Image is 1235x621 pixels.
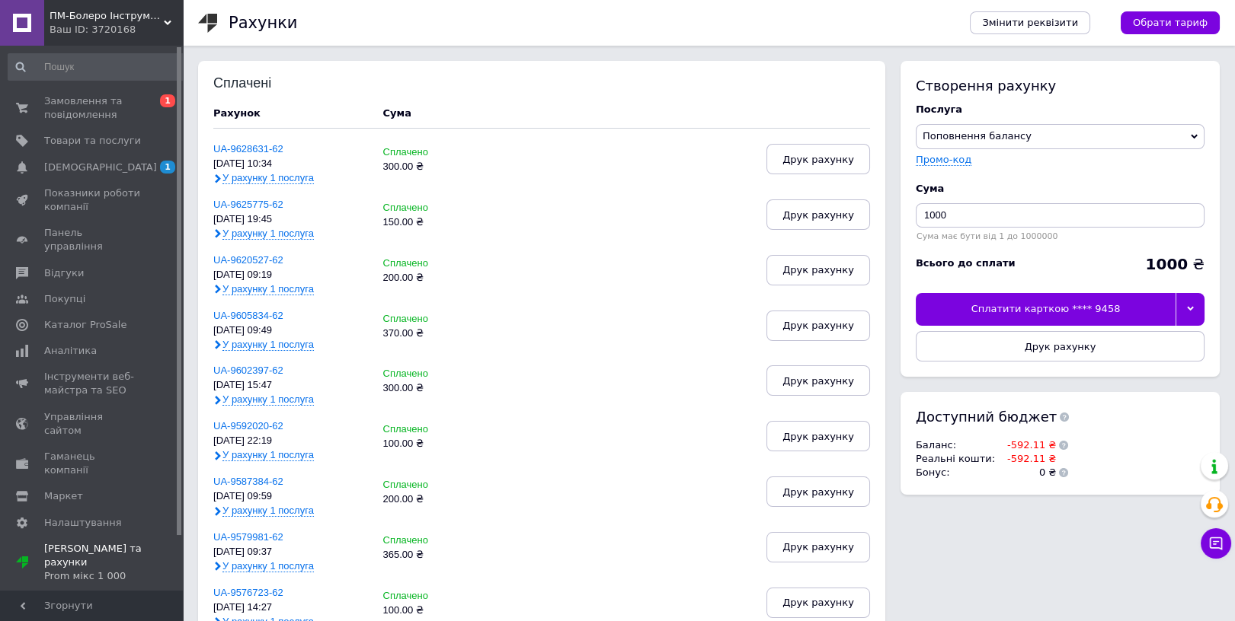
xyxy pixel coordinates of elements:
div: Сплачено [383,147,488,158]
span: У рахунку 1 послуга [222,339,314,351]
button: Друк рахунку [766,199,870,230]
a: UA-9592020-62 [213,420,283,432]
div: Сплачено [383,258,488,269]
span: [PERSON_NAME] та рахунки [44,542,183,584]
div: [DATE] 22:19 [213,435,368,447]
div: [DATE] 19:45 [213,214,368,225]
div: 300.00 ₴ [383,383,488,394]
span: Каталог ProSale [44,318,126,332]
span: У рахунку 1 послуга [222,449,314,461]
a: UA-9587384-62 [213,476,283,487]
span: Друк рахунку [782,486,854,498]
span: Замовлення та повідомлення [44,94,141,122]
span: Поповнення балансу [923,130,1032,142]
span: Змінити реквізити [982,16,1078,30]
span: Маркет [44,489,83,503]
div: Створення рахунку [916,76,1205,95]
td: Баланс : [916,438,999,452]
div: [DATE] 09:49 [213,325,368,336]
div: 300.00 ₴ [383,161,488,173]
button: Чат з покупцем [1201,528,1231,559]
span: Друк рахунку [782,597,854,608]
span: Покупці [44,292,85,306]
div: 100.00 ₴ [383,438,488,450]
div: Послуга [916,103,1205,116]
a: UA-9602397-62 [213,365,283,376]
span: Інструменти веб-майстра та SEO [44,370,141,397]
span: Друк рахунку [782,431,854,442]
td: -592.11 ₴ [999,438,1056,452]
button: Друк рахунку [766,532,870,562]
div: Сплачено [383,368,488,380]
a: Змінити реквізити [970,11,1090,34]
td: Реальні кошти : [916,452,999,466]
span: Товари та послуги [44,134,141,148]
h1: Рахунки [229,14,297,32]
span: У рахунку 1 послуга [222,560,314,572]
div: Всього до сплати [916,256,1016,270]
div: 200.00 ₴ [383,272,488,284]
span: Друк рахунку [782,154,854,165]
div: Сплатити карткою **** 9458 [916,293,1176,325]
div: Cума [383,107,411,120]
div: Сплачено [383,535,488,546]
div: Сума має бути від 1 до 1000000 [916,231,1205,241]
span: Гаманець компанії [44,450,141,477]
div: ₴ [1145,256,1205,272]
div: 370.00 ₴ [383,328,488,339]
div: 200.00 ₴ [383,494,488,505]
span: Друк рахунку [782,375,854,387]
button: Друк рахунку [766,476,870,507]
div: Ваш ID: 3720168 [50,23,183,37]
div: Сплачено [383,479,488,491]
span: Друк рахунку [782,541,854,553]
div: [DATE] 15:47 [213,380,368,391]
a: Обрати тариф [1121,11,1220,34]
div: [DATE] 10:34 [213,158,368,170]
span: Відгуки [44,266,84,280]
a: UA-9620527-62 [213,254,283,266]
div: [DATE] 09:59 [213,491,368,502]
span: Аналітика [44,344,97,358]
span: Управління сайтом [44,410,141,438]
td: 0 ₴ [999,466,1056,479]
span: Панель управління [44,226,141,253]
input: Пошук [8,53,190,81]
span: Друк рахунку [782,209,854,221]
div: [DATE] 14:27 [213,602,368,613]
input: Введіть суму [916,203,1205,228]
span: У рахунку 1 послуга [222,505,314,517]
span: Показники роботи компанії [44,186,141,214]
span: Налаштування [44,516,122,530]
div: Рахунок [213,107,368,120]
span: Друк рахунку [782,320,854,331]
span: У рахунку 1 послуга [222,228,314,240]
span: У рахунку 1 послуга [222,393,314,406]
button: Друк рахунку [766,421,870,451]
div: Cума [916,182,1205,196]
div: Сплачено [383,591,488,602]
button: Друк рахунку [766,144,870,174]
span: Друк рахунку [782,264,854,275]
a: UA-9625775-62 [213,199,283,210]
label: Промо-код [916,154,971,165]
div: 100.00 ₴ [383,605,488,616]
a: UA-9605834-62 [213,310,283,321]
button: Друк рахунку [766,365,870,396]
button: Друк рахунку [766,588,870,618]
span: Обрати тариф [1133,16,1208,30]
div: [DATE] 09:19 [213,269,368,281]
span: 1 [160,94,175,107]
button: Друк рахунку [766,310,870,341]
span: 1 [160,161,175,174]
button: Друк рахунку [916,331,1205,361]
b: 1000 [1145,255,1188,273]
span: У рахунку 1 послуга [222,172,314,184]
div: 365.00 ₴ [383,549,488,561]
a: UA-9576723-62 [213,587,283,598]
div: Prom мікс 1 000 [44,569,183,583]
div: Сплачено [383,314,488,325]
span: Доступний бюджет [916,407,1057,426]
div: Сплачені [213,76,313,91]
td: -592.11 ₴ [999,452,1056,466]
